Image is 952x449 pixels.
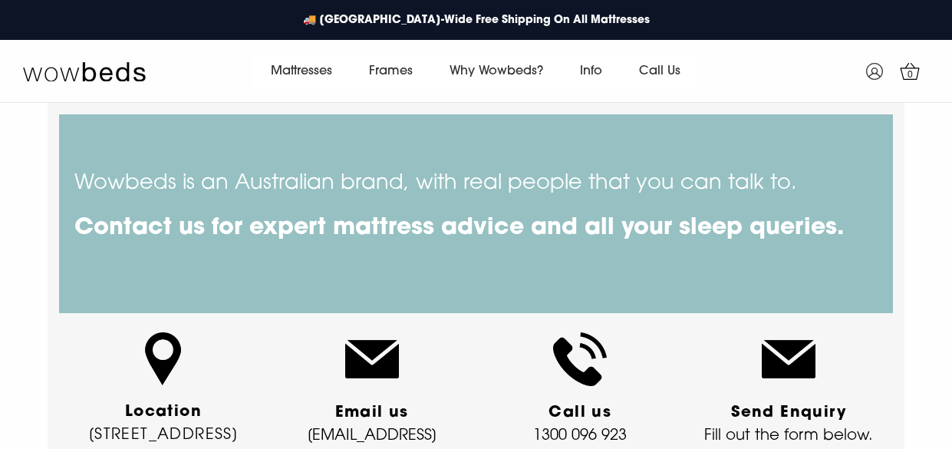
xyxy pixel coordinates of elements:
p: Fill out the form below. [696,401,881,447]
a: Info [562,50,621,93]
img: telephone.png [553,332,607,386]
a: Mattresses [252,50,351,93]
img: Wow Beds Logo [23,61,146,82]
img: email.png [345,332,399,386]
a: Why Wowbeds? [431,50,562,93]
a: 🚚 [GEOGRAPHIC_DATA]-Wide Free Shipping On All Mattresses [295,5,657,36]
a: [STREET_ADDRESS] [88,428,239,443]
span: 0 [903,68,918,83]
a: Frames [351,50,431,93]
a: Call Us [621,50,699,93]
img: email.png [762,332,815,386]
strong: Email us [335,405,409,421]
a: 0 [891,52,929,91]
img: Location pointer - Free icons [137,332,189,385]
strong: Send Enquiry [731,405,846,421]
strong: Call us [548,405,611,421]
a: Location [125,404,202,420]
p: 1300 096 923 [487,401,673,447]
p: Wowbeds is an Australian brand, with real people that you can talk to. [74,137,870,200]
h1: Contact us for expert mattress advice and all your sleep queries. [74,213,870,245]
